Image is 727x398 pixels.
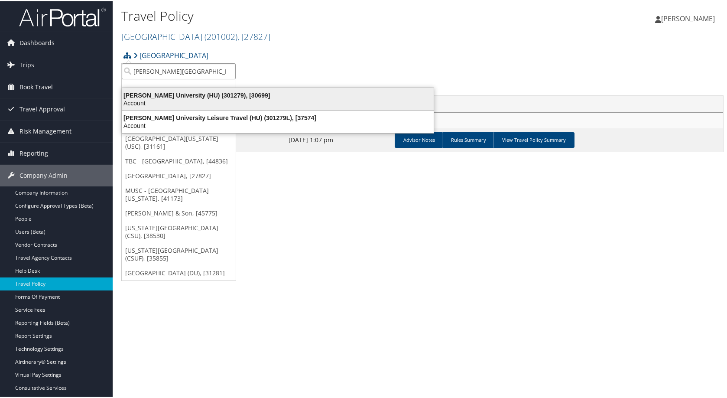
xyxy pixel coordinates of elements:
a: View Travel Policy Summary [493,131,574,147]
input: Search Accounts [122,62,236,78]
a: [GEOGRAPHIC_DATA], [27827] [122,167,236,182]
th: Actions [391,95,723,111]
div: Account [117,98,439,106]
span: Risk Management [19,119,71,141]
a: TBC - [GEOGRAPHIC_DATA], [44836] [122,153,236,167]
h1: Travel Policy [121,6,523,24]
span: Company Admin [19,163,68,185]
div: [PERSON_NAME] University Leisure Travel (HU) (301279L), [37574] [117,113,439,121]
span: Dashboards [19,31,55,52]
span: Travel Approval [19,97,65,119]
span: Trips [19,53,34,75]
span: Book Travel [19,75,53,97]
a: [GEOGRAPHIC_DATA][US_STATE] (USC), [31161] [122,130,236,153]
span: [PERSON_NAME] [661,13,715,22]
span: Reporting [19,141,48,163]
a: [US_STATE][GEOGRAPHIC_DATA] (CSUF), [35855] [122,242,236,264]
td: [DATE] 1:07 pm [284,127,391,150]
div: Account [117,121,439,128]
span: ( 201002 ) [204,29,237,41]
div: [PERSON_NAME] University (HU) (301279), [30699] [117,90,439,98]
a: [PERSON_NAME] [655,4,724,30]
img: airportal-logo.png [19,6,106,26]
a: [GEOGRAPHIC_DATA] (DU), [31281] [122,264,236,279]
a: [US_STATE][GEOGRAPHIC_DATA] (CSU), [38530] [122,219,236,242]
span: , [ 27827 ] [237,29,270,41]
a: [GEOGRAPHIC_DATA] [133,46,208,63]
a: Rules Summary [442,131,495,147]
a: [GEOGRAPHIC_DATA][US_STATE] (UVA), [16863] [122,85,236,108]
a: [GEOGRAPHIC_DATA] [121,29,270,41]
a: [PERSON_NAME] & Son, [45775] [122,205,236,219]
a: Advisor Notes [395,131,444,147]
a: MUSC - [GEOGRAPHIC_DATA][US_STATE], [41173] [122,182,236,205]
